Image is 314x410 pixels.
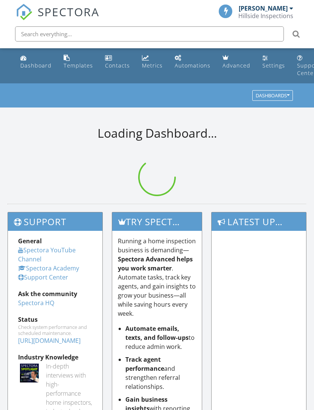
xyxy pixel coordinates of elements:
[18,353,92,362] div: Industry Knowledge
[64,62,93,69] div: Templates
[223,62,250,69] div: Advanced
[256,93,290,98] div: Dashboards
[18,246,76,263] a: Spectora YouTube Channel
[20,364,39,382] img: Spectoraspolightmain
[38,4,99,20] span: SPECTORA
[18,324,92,336] div: Check system performance and scheduled maintenance.
[175,62,210,69] div: Automations
[259,51,288,73] a: Settings
[219,51,253,73] a: Advanced
[18,336,81,345] a: [URL][DOMAIN_NAME]
[142,62,163,69] div: Metrics
[125,324,189,342] strong: Automate emails, texts, and follow-ups
[16,10,99,26] a: SPECTORA
[112,212,202,231] h3: Try spectora advanced [DATE]
[125,355,164,373] strong: Track agent performance
[102,51,133,73] a: Contacts
[18,315,92,324] div: Status
[18,289,92,298] div: Ask the community
[118,255,193,272] strong: Spectora Advanced helps you work smarter
[118,236,197,318] p: Running a home inspection business is demanding— . Automate tasks, track key agents, and gain ins...
[252,91,293,101] button: Dashboards
[262,62,285,69] div: Settings
[20,62,52,69] div: Dashboard
[172,51,213,73] a: Automations (Basic)
[238,12,293,20] div: Hillside Inspections
[16,4,32,20] img: The Best Home Inspection Software - Spectora
[139,51,166,73] a: Metrics
[17,51,55,73] a: Dashboard
[212,212,306,231] h3: Latest Updates
[8,212,102,231] h3: Support
[15,26,284,41] input: Search everything...
[18,299,54,307] a: Spectora HQ
[125,355,197,391] li: and strengthen referral relationships.
[125,324,197,351] li: to reduce admin work.
[18,237,42,245] strong: General
[239,5,288,12] div: [PERSON_NAME]
[61,51,96,73] a: Templates
[105,62,130,69] div: Contacts
[18,273,68,281] a: Support Center
[18,264,79,272] a: Spectora Academy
